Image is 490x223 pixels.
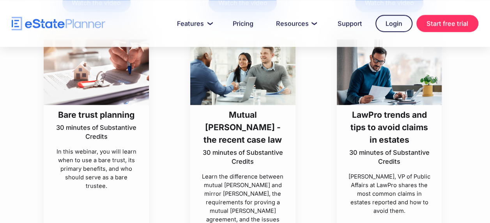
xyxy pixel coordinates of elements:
[200,109,285,146] h3: Mutual [PERSON_NAME] - the recent case law
[223,16,263,31] a: Pricing
[375,15,412,32] a: Login
[347,172,432,215] p: [PERSON_NAME], VP of Public Affairs at LawPro shares the most common claims in estates reported a...
[54,147,139,190] p: In this webinar, you will learn when to use a bare trust, its primary benefits, and who should se...
[347,148,432,166] p: 30 minutes of Substantive Credits
[54,123,139,141] p: 30 minutes of Substantive Credits
[54,109,139,121] h3: Bare trust planning
[168,16,219,31] a: Features
[328,16,371,31] a: Support
[44,39,149,191] a: Bare trust planning30 minutes of Substantive CreditsIn this webinar, you will learn when to use a...
[200,148,285,166] p: 30 minutes of Substantive Credits
[347,109,432,146] h3: LawPro trends and tips to avoid claims in estates
[337,39,442,215] a: LawPro trends and tips to avoid claims in estates30 minutes of Substantive Credits[PERSON_NAME], ...
[267,16,324,31] a: Resources
[416,15,478,32] a: Start free trial
[12,17,105,30] a: home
